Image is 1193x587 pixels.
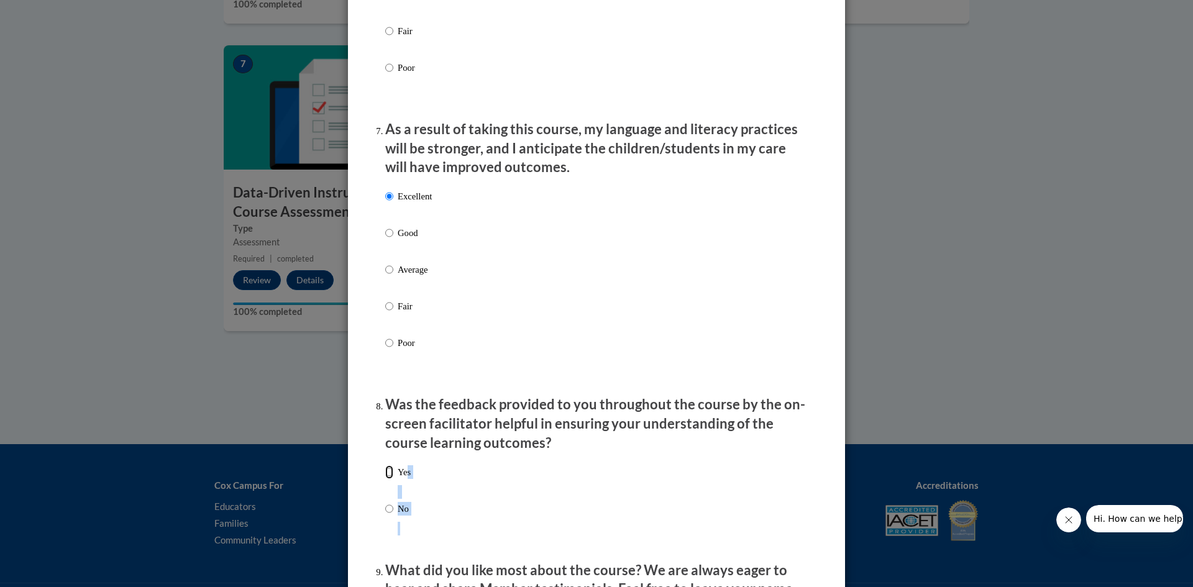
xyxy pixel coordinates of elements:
[1086,505,1183,532] iframe: Message from company
[7,9,101,19] span: Hi. How can we help?
[1056,507,1081,532] iframe: Close message
[385,465,393,479] input: Yes
[385,395,808,452] p: Was the feedback provided to you throughout the course by the on-screen facilitator helpful in en...
[398,299,432,313] p: Fair
[398,189,432,203] p: Excellent
[385,24,393,38] input: Fair
[385,263,393,276] input: Average
[385,299,393,313] input: Fair
[385,226,393,240] input: Good
[398,226,432,240] p: Good
[385,120,808,177] p: As a result of taking this course, my language and literacy practices will be stronger, and I ant...
[398,61,432,75] p: Poor
[385,336,393,350] input: Poor
[385,189,393,203] input: Excellent
[398,24,432,38] p: Fair
[398,502,411,516] p: No
[398,263,432,276] p: Average
[398,336,432,350] p: Poor
[385,61,393,75] input: Poor
[385,502,393,516] input: No
[398,465,411,479] p: Yes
